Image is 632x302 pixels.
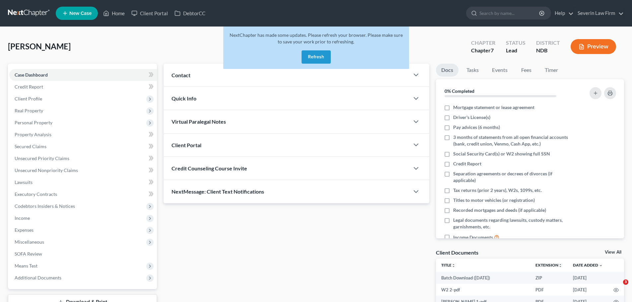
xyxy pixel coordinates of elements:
a: DebtorCC [171,7,209,19]
span: [PERSON_NAME] [8,41,71,51]
strong: 0% Completed [445,88,474,94]
span: Codebtors Insiders & Notices [15,203,75,209]
span: Real Property [15,108,43,113]
input: Search by name... [479,7,540,19]
span: Unsecured Nonpriority Claims [15,167,78,173]
span: Unsecured Priority Claims [15,155,69,161]
a: Extensionunfold_more [535,263,562,268]
span: Lawsuits [15,179,33,185]
a: Secured Claims [9,141,157,152]
span: New Case [69,11,92,16]
div: Status [506,39,526,47]
div: NDB [536,47,560,54]
td: Batch Download ([DATE]) [436,272,530,284]
span: Income [15,215,30,221]
a: Home [100,7,128,19]
td: W2 2-pdf [436,284,530,296]
a: Titleunfold_more [441,263,456,268]
i: unfold_more [452,264,456,268]
a: Timer [539,64,563,77]
a: Case Dashboard [9,69,157,81]
td: [DATE] [568,272,608,284]
td: PDF [530,284,568,296]
a: SOFA Review [9,248,157,260]
a: Lawsuits [9,176,157,188]
span: Driver's License(s) [453,114,490,121]
span: Personal Property [15,120,52,125]
span: 3 months of statements from all open financial accounts (bank, credit union, Venmo, Cash App, etc.) [453,134,571,147]
span: Mortgage statement or lease agreement [453,104,534,111]
a: Date Added expand_more [573,263,603,268]
div: Chapter [471,39,495,47]
span: Contact [172,72,190,78]
span: Client Portal [172,142,201,148]
a: Executory Contracts [9,188,157,200]
span: Client Profile [15,96,42,101]
span: Income Documents [453,234,493,241]
span: Additional Documents [15,275,61,280]
a: Unsecured Nonpriority Claims [9,164,157,176]
a: Help [551,7,574,19]
div: District [536,39,560,47]
span: Quick Info [172,95,196,101]
span: NextMessage: Client Text Notifications [172,188,264,195]
i: unfold_more [558,264,562,268]
button: Preview [571,39,616,54]
div: Lead [506,47,526,54]
a: Fees [516,64,537,77]
span: Recorded mortgages and deeds (if applicable) [453,207,546,213]
span: Expenses [15,227,34,233]
span: Legal documents regarding lawsuits, custody matters, garnishments, etc. [453,217,571,230]
div: Chapter [471,47,495,54]
span: Social Security Card(s) or W2 showing full SSN [453,151,550,157]
span: Pay advices (6 months) [453,124,500,131]
a: Severin Law Firm [574,7,624,19]
span: Virtual Paralegal Notes [172,118,226,125]
td: [DATE] [568,284,608,296]
span: SOFA Review [15,251,42,257]
span: NextChapter has made some updates. Please refresh your browser. Please make sure to save your wor... [230,32,403,44]
a: Client Portal [128,7,171,19]
a: Tasks [461,64,484,77]
a: Credit Report [9,81,157,93]
i: expand_more [599,264,603,268]
a: Events [487,64,513,77]
span: Tax returns (prior 2 years), W2s, 1099s, etc. [453,187,542,194]
span: Titles to motor vehicles (or registration) [453,197,535,204]
span: Property Analysis [15,132,51,137]
button: Refresh [302,50,331,64]
span: 7 [491,47,494,53]
span: Means Test [15,263,37,269]
a: Docs [436,64,458,77]
span: Executory Contracts [15,191,57,197]
span: 3 [623,279,628,285]
span: Secured Claims [15,144,46,149]
span: Miscellaneous [15,239,44,245]
span: Credit Report [453,160,481,167]
a: Unsecured Priority Claims [9,152,157,164]
span: Case Dashboard [15,72,48,78]
td: ZIP [530,272,568,284]
a: View All [605,250,621,255]
span: Credit Counseling Course Invite [172,165,247,171]
iframe: Intercom live chat [609,279,625,295]
span: Credit Report [15,84,43,90]
span: Separation agreements or decrees of divorces (if applicable) [453,170,571,184]
div: Client Documents [436,249,478,256]
a: Property Analysis [9,129,157,141]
